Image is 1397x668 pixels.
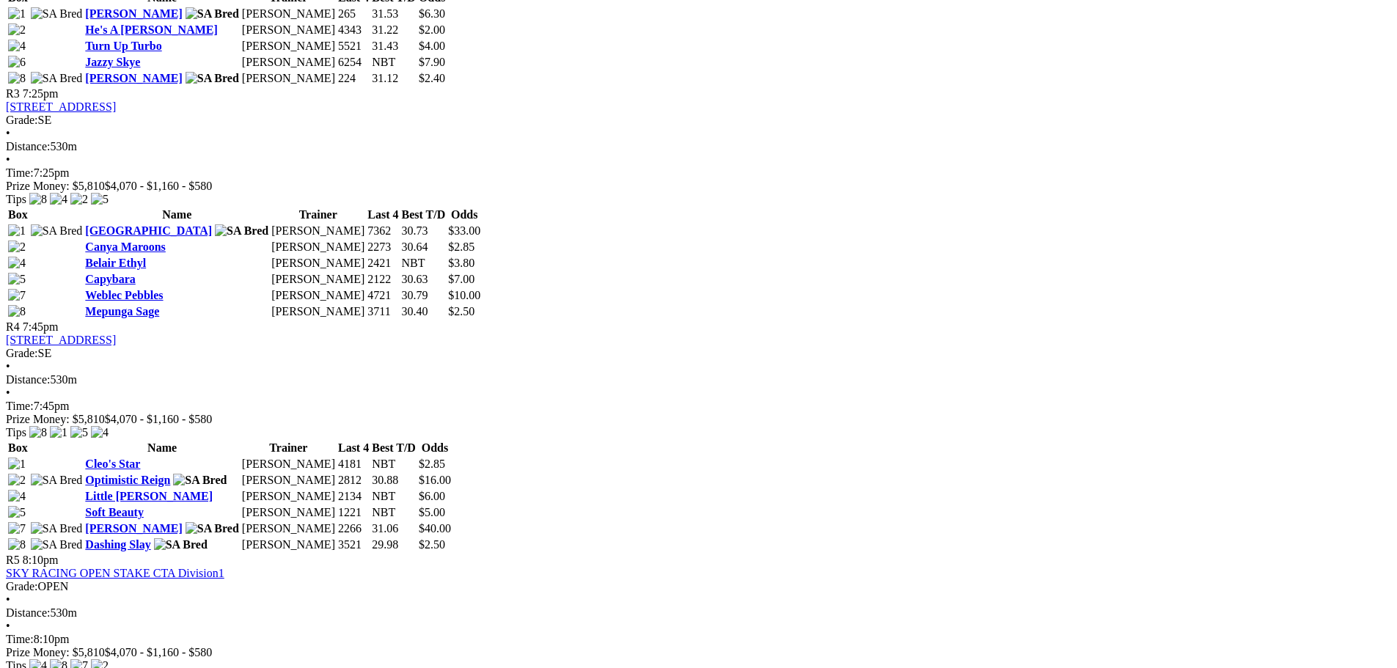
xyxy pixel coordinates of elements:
a: [PERSON_NAME] [85,7,182,20]
td: [PERSON_NAME] [241,505,336,520]
div: Prize Money: $5,810 [6,646,1391,659]
td: 3521 [337,537,370,552]
div: 530m [6,606,1391,620]
img: SA Bred [186,7,239,21]
td: 2134 [337,489,370,504]
span: • [6,620,10,632]
img: 6 [8,56,26,69]
a: Jazzy Skye [85,56,140,68]
span: R4 [6,320,20,333]
span: Distance: [6,140,50,153]
th: Last 4 [337,441,370,455]
td: [PERSON_NAME] [271,304,365,319]
img: 5 [70,426,88,439]
img: 2 [8,241,26,254]
span: $4.00 [419,40,445,52]
a: Canya Maroons [85,241,166,253]
img: 7 [8,289,26,302]
td: [PERSON_NAME] [271,224,365,238]
img: SA Bred [31,72,83,85]
span: • [6,153,10,166]
td: NBT [371,489,417,504]
a: Little [PERSON_NAME] [85,490,213,502]
img: 2 [8,474,26,487]
td: NBT [371,55,417,70]
div: OPEN [6,580,1391,593]
td: NBT [371,505,417,520]
span: $2.00 [419,23,445,36]
span: $7.00 [448,273,474,285]
img: SA Bred [186,522,239,535]
img: SA Bred [31,538,83,551]
span: Tips [6,426,26,438]
span: Distance: [6,373,50,386]
a: [PERSON_NAME] [85,72,182,84]
td: 4181 [337,457,370,471]
span: 7:45pm [23,320,59,333]
td: 4721 [367,288,399,303]
img: SA Bred [215,224,268,238]
img: SA Bred [31,7,83,21]
span: $2.40 [419,72,445,84]
img: 4 [8,257,26,270]
td: [PERSON_NAME] [271,272,365,287]
img: 4 [8,490,26,503]
img: 4 [50,193,67,206]
img: 8 [29,426,47,439]
td: [PERSON_NAME] [241,55,336,70]
td: NBT [371,457,417,471]
span: R3 [6,87,20,100]
th: Trainer [271,208,365,222]
a: Cleo's Star [85,458,140,470]
th: Odds [447,208,481,222]
span: Distance: [6,606,50,619]
span: 8:10pm [23,554,59,566]
td: 2266 [337,521,370,536]
a: SKY RACING OPEN STAKE CTA Division1 [6,567,224,579]
a: Dashing Slay [85,538,150,551]
img: 5 [91,193,109,206]
td: 2122 [367,272,399,287]
a: Belair Ethyl [85,257,146,269]
td: 265 [337,7,370,21]
td: 30.73 [401,224,447,238]
span: $6.30 [419,7,445,20]
img: 8 [8,538,26,551]
img: 4 [91,426,109,439]
td: [PERSON_NAME] [241,71,336,86]
img: 1 [8,224,26,238]
span: Time: [6,633,34,645]
img: 7 [8,522,26,535]
td: 31.12 [371,71,417,86]
img: 8 [29,193,47,206]
a: Weblec Pebbles [85,289,163,301]
th: Name [84,441,240,455]
td: 31.53 [371,7,417,21]
td: 6254 [337,55,370,70]
td: [PERSON_NAME] [271,288,365,303]
td: [PERSON_NAME] [241,521,336,536]
img: 1 [50,426,67,439]
span: $4,070 - $1,160 - $580 [105,180,213,192]
span: Tips [6,193,26,205]
td: 30.63 [401,272,447,287]
span: $2.85 [448,241,474,253]
img: 8 [8,305,26,318]
span: $7.90 [419,56,445,68]
span: Time: [6,166,34,179]
img: SA Bred [154,538,208,551]
td: 31.43 [371,39,417,54]
td: 31.22 [371,23,417,37]
span: $2.85 [419,458,445,470]
td: [PERSON_NAME] [241,489,336,504]
span: Box [8,441,28,454]
td: 224 [337,71,370,86]
img: 5 [8,506,26,519]
div: SE [6,114,1391,127]
div: 7:25pm [6,166,1391,180]
div: 530m [6,140,1391,153]
td: [PERSON_NAME] [241,537,336,552]
th: Last 4 [367,208,399,222]
td: [PERSON_NAME] [271,256,365,271]
td: 2273 [367,240,399,254]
